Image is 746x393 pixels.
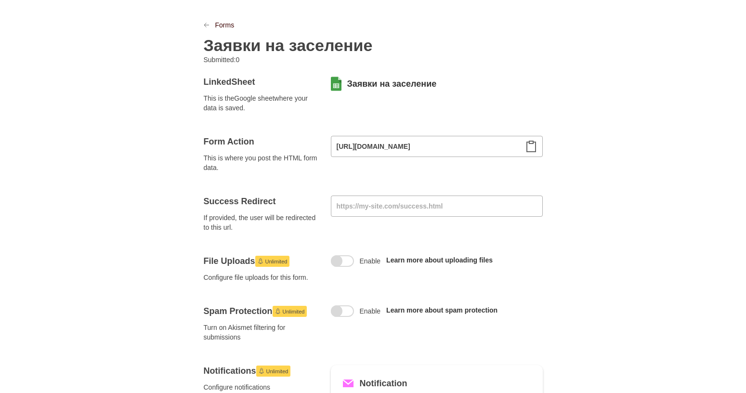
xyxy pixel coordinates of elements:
[204,22,209,28] svg: LinkPrevious
[204,382,319,392] span: Configure notifications
[204,76,319,88] h4: Linked Sheet
[266,366,288,377] span: Unlimited
[275,308,281,314] svg: Launch
[204,153,319,172] span: This is where you post the HTML form data.
[347,78,437,90] a: Заявки на заселение
[204,255,319,267] h4: File Uploads
[204,36,373,55] h2: Заявки на заселение
[204,213,319,232] span: If provided, the user will be redirected to this url.
[258,258,263,264] svg: Launch
[204,93,319,113] span: This is the Google sheet where your data is saved.
[360,306,381,316] span: Enable
[283,306,305,317] span: Unlimited
[204,136,319,147] h4: Form Action
[525,141,537,152] svg: Clipboard
[360,377,407,390] h5: Notification
[204,323,319,342] span: Turn on Akismet filtering for submissions
[386,256,493,264] a: Learn more about uploading files
[204,55,366,65] p: Submitted: 0
[265,256,288,267] span: Unlimited
[331,196,543,217] input: https://my-site.com/success.html
[259,368,264,374] svg: Launch
[204,365,319,377] h4: Notifications
[360,256,381,266] span: Enable
[386,306,497,314] a: Learn more about spam protection
[204,305,319,317] h4: Spam Protection
[215,20,235,30] a: Forms
[342,378,354,389] svg: Mail
[204,196,319,207] h4: Success Redirect
[204,273,319,282] span: Configure file uploads for this form.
